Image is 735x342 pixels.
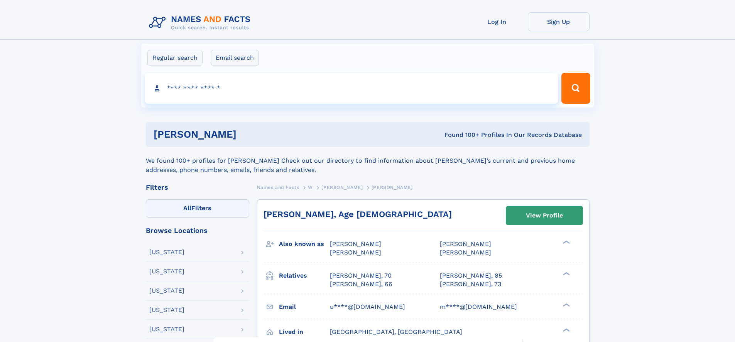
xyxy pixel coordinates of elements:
[466,12,528,31] a: Log In
[279,238,330,251] h3: Also known as
[154,130,341,139] h1: [PERSON_NAME]
[440,240,491,248] span: [PERSON_NAME]
[308,182,313,192] a: W
[440,249,491,256] span: [PERSON_NAME]
[561,302,570,307] div: ❯
[149,326,184,332] div: [US_STATE]
[330,240,381,248] span: [PERSON_NAME]
[279,325,330,339] h3: Lived in
[257,182,299,192] a: Names and Facts
[330,328,462,335] span: [GEOGRAPHIC_DATA], [GEOGRAPHIC_DATA]
[146,227,249,234] div: Browse Locations
[321,185,363,190] span: [PERSON_NAME]
[561,271,570,276] div: ❯
[528,12,590,31] a: Sign Up
[279,300,330,313] h3: Email
[440,280,501,288] a: [PERSON_NAME], 73
[146,12,257,33] img: Logo Names and Facts
[279,269,330,282] h3: Relatives
[149,307,184,313] div: [US_STATE]
[145,73,558,104] input: search input
[264,209,452,219] a: [PERSON_NAME], Age [DEMOGRAPHIC_DATA]
[211,50,259,66] label: Email search
[146,147,590,175] div: We found 100+ profiles for [PERSON_NAME] Check out our directory to find information about [PERSO...
[372,185,413,190] span: [PERSON_NAME]
[146,184,249,191] div: Filters
[149,249,184,255] div: [US_STATE]
[440,271,502,280] a: [PERSON_NAME], 85
[561,73,590,104] button: Search Button
[330,249,381,256] span: [PERSON_NAME]
[308,185,313,190] span: W
[146,199,249,218] label: Filters
[149,288,184,294] div: [US_STATE]
[183,204,191,212] span: All
[147,50,203,66] label: Regular search
[506,206,583,225] a: View Profile
[526,207,563,224] div: View Profile
[340,131,582,139] div: Found 100+ Profiles In Our Records Database
[321,182,363,192] a: [PERSON_NAME]
[330,280,392,288] a: [PERSON_NAME], 66
[561,327,570,332] div: ❯
[561,240,570,245] div: ❯
[149,268,184,275] div: [US_STATE]
[330,271,392,280] a: [PERSON_NAME], 70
